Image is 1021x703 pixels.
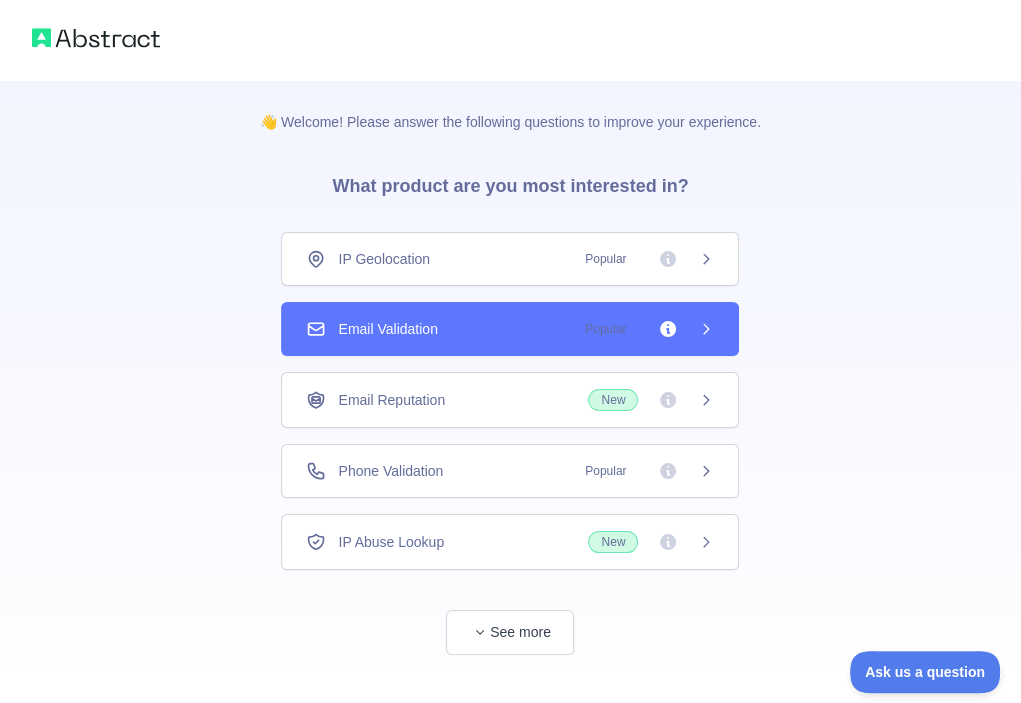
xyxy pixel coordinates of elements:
[573,249,638,269] span: Popular
[338,249,430,269] span: IP Geolocation
[32,24,160,52] img: Abstract logo
[338,319,437,339] span: Email Validation
[300,132,720,232] h3: What product are you most interested in?
[588,531,638,553] span: New
[573,461,638,481] span: Popular
[338,461,443,481] span: Phone Validation
[338,390,445,410] span: Email Reputation
[573,319,638,339] span: Popular
[338,532,444,552] span: IP Abuse Lookup
[228,80,793,132] p: 👋 Welcome! Please answer the following questions to improve your experience.
[446,610,574,655] button: See more
[850,651,1001,693] iframe: Toggle Customer Support
[588,389,638,411] span: New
